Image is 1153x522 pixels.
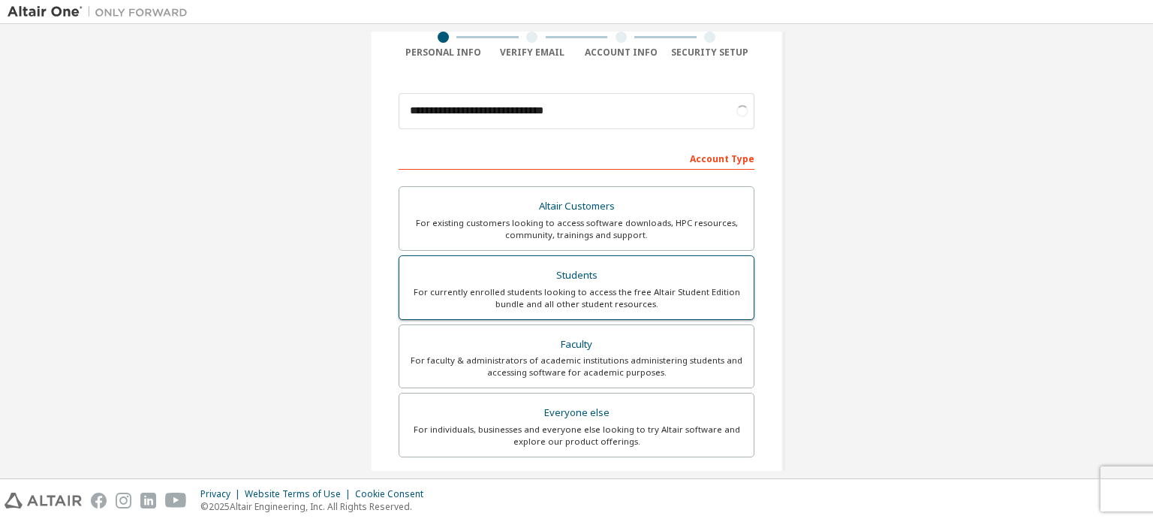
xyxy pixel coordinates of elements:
[399,47,488,59] div: Personal Info
[200,500,432,513] p: © 2025 Altair Engineering, Inc. All Rights Reserved.
[8,5,195,20] img: Altair One
[666,47,755,59] div: Security Setup
[200,488,245,500] div: Privacy
[408,355,745,379] div: For faculty & administrators of academic institutions administering students and accessing softwa...
[245,488,355,500] div: Website Terms of Use
[408,265,745,286] div: Students
[140,493,156,508] img: linkedin.svg
[408,217,745,241] div: For existing customers looking to access software downloads, HPC resources, community, trainings ...
[165,493,187,508] img: youtube.svg
[91,493,107,508] img: facebook.svg
[355,488,432,500] div: Cookie Consent
[116,493,131,508] img: instagram.svg
[408,286,745,310] div: For currently enrolled students looking to access the free Altair Student Edition bundle and all ...
[576,47,666,59] div: Account Info
[408,424,745,448] div: For individuals, businesses and everyone else looking to try Altair software and explore our prod...
[408,334,745,355] div: Faculty
[5,493,82,508] img: altair_logo.svg
[408,403,745,424] div: Everyone else
[399,146,754,170] div: Account Type
[488,47,577,59] div: Verify Email
[408,196,745,217] div: Altair Customers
